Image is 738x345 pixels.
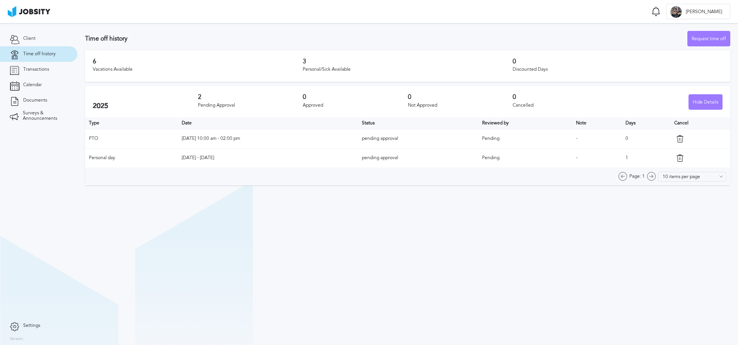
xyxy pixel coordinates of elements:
div: Cancelled [513,103,618,108]
td: 1 [622,148,670,168]
h3: 0 [513,58,723,65]
span: Page: 1 [629,174,645,179]
button: Request time off [687,31,730,46]
div: M [670,6,682,18]
div: Personal/Sick Available [303,67,513,72]
span: Surveys & Announcements [23,110,68,121]
span: Client [23,36,36,41]
span: Calendar [23,82,42,88]
h3: 0 [513,93,618,100]
td: pending approval [358,129,478,148]
span: - [576,136,578,141]
th: Type [85,117,178,129]
td: Personal day [85,148,178,168]
div: Hide Details [689,95,722,110]
td: pending approval [358,148,478,168]
button: Hide Details [689,94,723,110]
div: Approved [303,103,408,108]
span: Documents [23,98,47,103]
img: ab4bad089aa723f57921c736e9817d99.png [8,6,50,17]
div: Not Approved [408,103,513,108]
td: PTO [85,129,178,148]
span: Pending [482,136,499,141]
span: - [576,155,578,160]
span: Settings [23,323,40,328]
h3: Time off history [85,35,687,42]
h3: 3 [303,58,513,65]
span: [PERSON_NAME] [682,9,726,15]
div: Pending Approval [198,103,303,108]
th: Toggle SortBy [358,117,478,129]
th: Days [622,117,670,129]
div: Request time off [688,31,730,47]
div: Discounted Days [513,67,723,72]
h2: 2025 [93,102,198,110]
th: Cancel [670,117,730,129]
h3: 0 [408,93,513,100]
td: 0 [622,129,670,148]
button: M[PERSON_NAME] [666,4,730,19]
th: Toggle SortBy [478,117,572,129]
h3: 2 [198,93,303,100]
span: Pending [482,155,499,160]
th: Toggle SortBy [572,117,622,129]
span: Transactions [23,67,49,72]
h3: 6 [93,58,303,65]
h3: 0 [303,93,408,100]
th: Toggle SortBy [178,117,358,129]
td: [DATE] - [DATE] [178,148,358,168]
td: [DATE] 10:00 am - 02:00 pm [178,129,358,148]
div: Vacations Available [93,67,303,72]
label: Version: [10,337,24,342]
span: Time off history [23,51,56,57]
